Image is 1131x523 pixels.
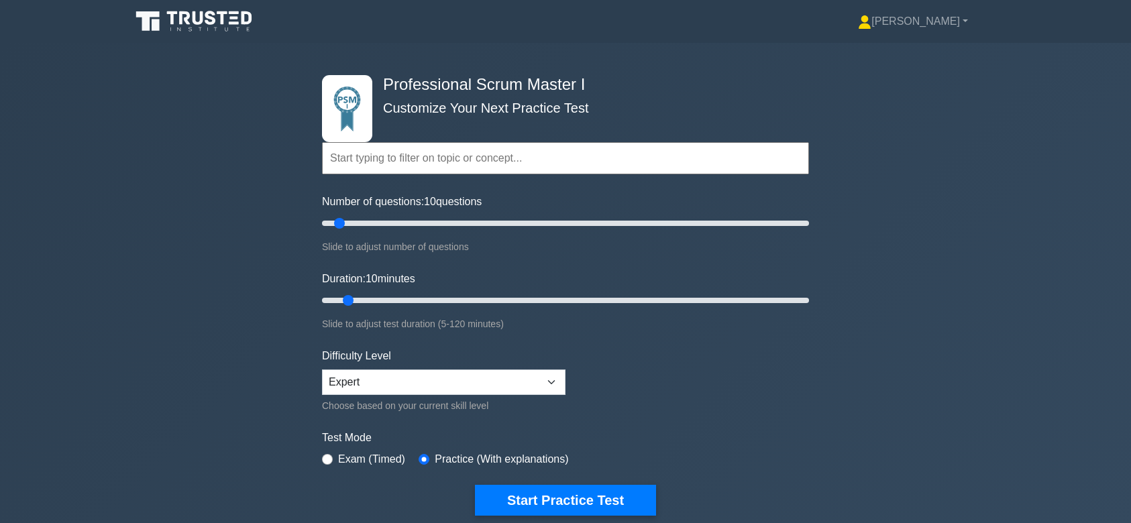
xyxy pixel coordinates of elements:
input: Start typing to filter on topic or concept... [322,142,809,174]
div: Choose based on your current skill level [322,398,565,414]
div: Slide to adjust test duration (5-120 minutes) [322,316,809,332]
h4: Professional Scrum Master I [378,75,743,95]
span: 10 [366,273,378,284]
label: Practice (With explanations) [435,451,568,467]
label: Difficulty Level [322,348,391,364]
a: [PERSON_NAME] [826,8,1000,35]
label: Test Mode [322,430,809,446]
div: Slide to adjust number of questions [322,239,809,255]
label: Duration: minutes [322,271,415,287]
label: Exam (Timed) [338,451,405,467]
label: Number of questions: questions [322,194,482,210]
span: 10 [424,196,436,207]
button: Start Practice Test [475,485,656,516]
